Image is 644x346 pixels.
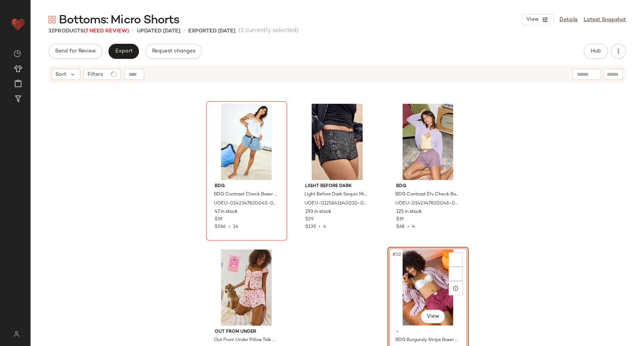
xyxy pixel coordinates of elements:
[396,216,404,223] span: $19
[316,225,323,229] span: •
[404,225,412,229] span: •
[522,14,553,25] button: View
[215,225,226,229] span: $266
[323,225,326,229] span: 4
[304,200,368,207] span: UOEU-0125641640010-000-001
[145,44,202,59] button: Request changes
[48,16,56,23] img: svg%3e
[9,331,24,337] img: svg%3e
[48,44,102,59] button: Send for Review
[115,48,132,54] span: Export
[305,209,331,215] span: 293 in stock
[88,71,103,78] span: Filters
[209,104,284,180] img: 0142347820045_040_b
[584,44,608,59] button: Hub
[526,17,539,23] span: View
[214,191,278,198] span: BDG Contrast Check Boxer Shorts - Blue M at Urban Outfitters
[188,27,235,35] p: Exported [DATE]
[48,27,129,35] div: Products
[55,71,66,78] span: Sort
[215,209,238,215] span: 47 in stock
[584,16,626,24] a: Latest Snapshot
[299,104,375,180] img: 0125641640010_001_a2
[11,17,26,32] img: heart_red.DM2ytmEG.svg
[305,183,369,190] span: Light Before Dark
[590,48,601,54] span: Hub
[238,26,299,35] span: (1 currently selected)
[559,16,578,24] a: Details
[305,225,316,229] span: $139
[152,48,195,54] span: Request changes
[59,13,179,28] span: Bottoms: Micro Shorts
[215,216,222,223] span: $19
[390,104,466,180] img: 0142347820046_000_b
[137,27,180,35] p: updated [DATE]
[395,200,459,207] span: UOEU-0142347820046-000-000
[396,209,422,215] span: 125 in stock
[215,183,278,190] span: BDG
[395,191,459,198] span: BDG Contrast Elv Check Boxer Shorts L at Urban Outfitters
[183,26,185,35] span: •
[14,50,21,57] img: svg%3e
[48,28,54,34] span: 32
[396,225,404,229] span: $68
[226,225,233,229] span: •
[55,48,96,54] span: Send for Review
[396,183,460,190] span: BDG
[233,225,238,229] span: 14
[132,26,134,35] span: •
[214,200,278,207] span: UOEU-0142347820045-000-040
[304,191,368,198] span: Light Before Dark Sequin Mini Shorts - Black XS at Urban Outfitters
[412,225,415,229] span: 4
[84,28,129,34] span: (7 Need Review)
[305,216,314,223] span: $29
[108,44,139,59] button: Export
